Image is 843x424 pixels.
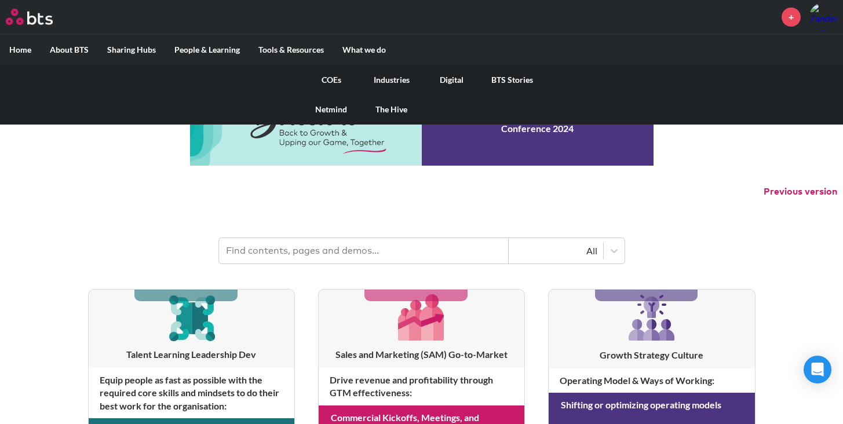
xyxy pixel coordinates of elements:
[41,35,98,65] label: About BTS
[249,35,333,65] label: Tools & Resources
[809,3,837,31] a: Profile
[549,368,754,393] h4: Operating Model & Ways of Working :
[319,368,524,405] h4: Drive revenue and profitability through GTM effectiveness :
[98,35,165,65] label: Sharing Hubs
[333,35,395,65] label: What we do
[624,290,680,345] img: [object Object]
[6,9,53,25] img: BTS Logo
[165,35,249,65] label: People & Learning
[89,348,294,361] h3: Talent Learning Leadership Dev
[164,290,219,345] img: [object Object]
[394,290,449,345] img: [object Object]
[809,3,837,31] img: Zander Ross
[549,349,754,361] h3: Growth Strategy Culture
[764,185,837,198] button: Previous version
[782,8,801,27] a: +
[6,9,74,25] a: Go home
[514,244,597,257] div: All
[89,368,294,418] h4: Equip people as fast as possible with the required core skills and mindsets to do their best work...
[319,348,524,361] h3: Sales and Marketing (SAM) Go-to-Market
[219,238,509,264] input: Find contents, pages and demos...
[804,356,831,383] div: Open Intercom Messenger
